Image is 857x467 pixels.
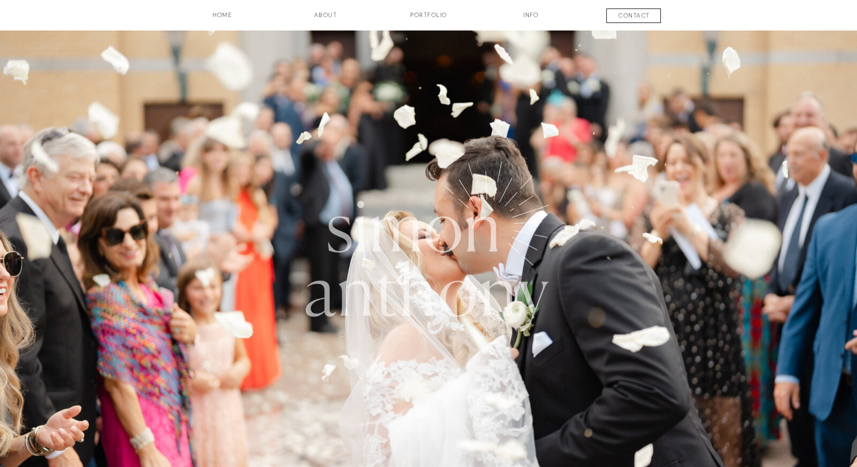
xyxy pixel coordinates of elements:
[597,11,671,23] a: contact
[506,10,556,27] a: INFO
[392,10,466,27] a: Portfolio
[301,10,351,27] a: about
[186,10,260,27] a: HOME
